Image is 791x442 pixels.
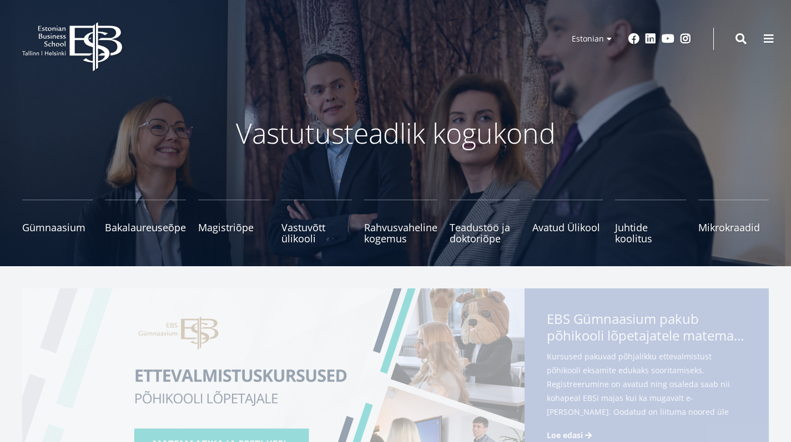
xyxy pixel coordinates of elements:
span: Juhtide koolitus [615,222,686,244]
a: Gümnaasium [22,200,93,244]
span: Gümnaasium [22,222,93,233]
span: Vastuvõtt ülikooli [281,222,352,244]
span: EBS Gümnaasium pakub [547,311,747,347]
span: Avatud Ülikool [532,222,603,233]
a: Instagram [680,33,691,44]
span: Magistriõpe [198,222,269,233]
a: Avatud Ülikool [532,200,603,244]
a: Bakalaureuseõpe [105,200,186,244]
a: Teadustöö ja doktoriõpe [450,200,520,244]
a: Vastuvõtt ülikooli [281,200,352,244]
span: Kursused pakuvad põhjalikku ettevalmistust põhikooli eksamite edukaks sooritamiseks. Registreerum... [547,349,747,436]
span: Rahvusvaheline kogemus [364,222,437,244]
span: Loe edasi [547,430,583,441]
a: Mikrokraadid [698,200,769,244]
span: Teadustöö ja doktoriõpe [450,222,520,244]
a: Magistriõpe [198,200,269,244]
span: põhikooli lõpetajatele matemaatika- ja eesti keele kursuseid [547,327,747,344]
a: Rahvusvaheline kogemus [364,200,437,244]
a: Facebook [628,33,639,44]
a: Linkedin [645,33,656,44]
a: Youtube [662,33,674,44]
a: Juhtide koolitus [615,200,686,244]
span: Bakalaureuseõpe [105,222,186,233]
span: Mikrokraadid [698,222,769,233]
p: Vastutusteadlik kogukond [102,116,690,150]
a: Loe edasi [547,430,594,441]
